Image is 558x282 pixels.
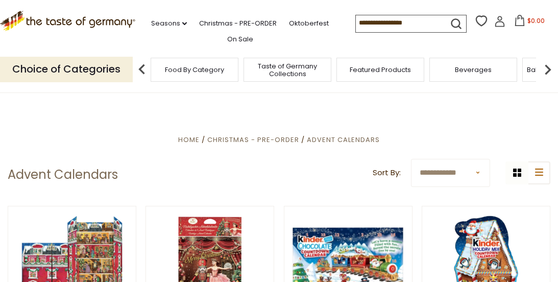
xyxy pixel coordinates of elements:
a: Advent Calendars [307,135,380,145]
button: $0.00 [507,15,551,30]
span: $0.00 [527,16,545,25]
a: Christmas - PRE-ORDER [199,18,277,29]
a: Beverages [455,66,492,74]
img: previous arrow [132,59,152,80]
a: Featured Products [350,66,411,74]
a: Oktoberfest [289,18,329,29]
a: Food By Category [165,66,224,74]
a: Seasons [151,18,187,29]
img: next arrow [538,59,558,80]
a: Christmas - PRE-ORDER [207,135,299,145]
a: Home [178,135,200,145]
h1: Advent Calendars [8,167,118,182]
a: On Sale [227,34,253,45]
label: Sort By: [373,167,401,179]
a: Taste of Germany Collections [247,62,328,78]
